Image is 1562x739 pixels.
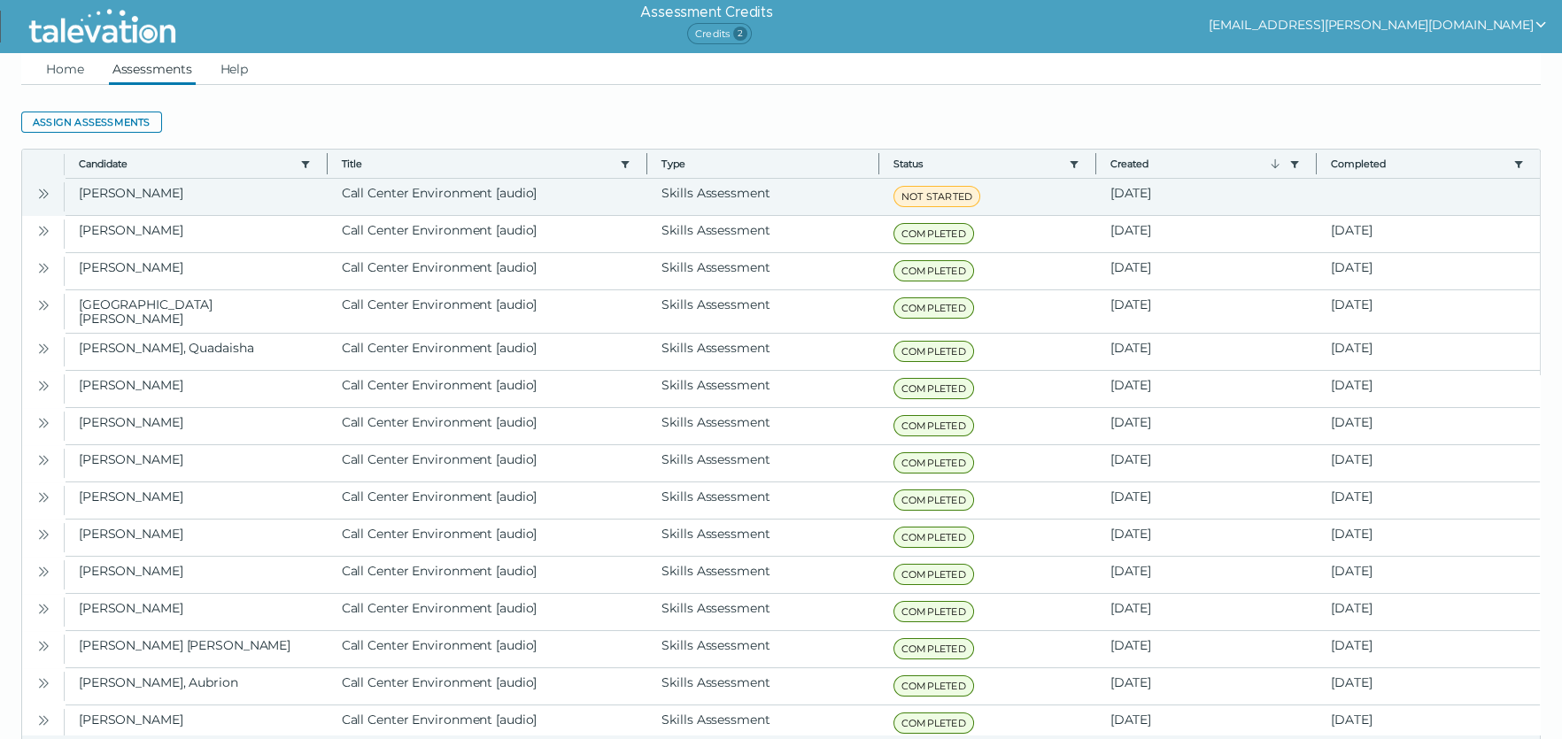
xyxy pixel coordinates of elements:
[893,223,974,244] span: COMPLETED
[79,157,293,171] button: Candidate
[36,261,50,275] cds-icon: Open
[342,157,614,171] button: Title
[65,445,328,481] clr-dg-cell: [PERSON_NAME]
[1311,144,1322,182] button: Column resize handle
[1096,520,1318,556] clr-dg-cell: [DATE]
[733,27,747,41] span: 2
[647,445,879,481] clr-dg-cell: Skills Assessment
[109,53,196,85] a: Assessments
[65,179,328,215] clr-dg-cell: [PERSON_NAME]
[893,564,974,585] span: COMPLETED
[1096,445,1318,481] clr-dg-cell: [DATE]
[328,216,648,252] clr-dg-cell: Call Center Environment [audio]
[1096,557,1318,593] clr-dg-cell: [DATE]
[893,378,974,399] span: COMPLETED
[65,253,328,289] clr-dg-cell: [PERSON_NAME]
[328,594,648,630] clr-dg-cell: Call Center Environment [audio]
[33,486,54,507] button: Open
[328,482,648,519] clr-dg-cell: Call Center Environment [audio]
[893,157,1062,171] button: Status
[36,187,50,201] cds-icon: Open
[1096,408,1318,444] clr-dg-cell: [DATE]
[328,253,648,289] clr-dg-cell: Call Center Environment [audio]
[647,594,879,630] clr-dg-cell: Skills Assessment
[1331,157,1506,171] button: Completed
[1209,14,1548,35] button: show user actions
[33,449,54,470] button: Open
[36,224,50,238] cds-icon: Open
[65,520,328,556] clr-dg-cell: [PERSON_NAME]
[33,257,54,278] button: Open
[893,297,974,319] span: COMPLETED
[33,523,54,544] button: Open
[1096,253,1318,289] clr-dg-cell: [DATE]
[1317,594,1540,630] clr-dg-cell: [DATE]
[328,631,648,667] clr-dg-cell: Call Center Environment [audio]
[1096,216,1318,252] clr-dg-cell: [DATE]
[217,53,252,85] a: Help
[36,379,50,393] cds-icon: Open
[647,334,879,370] clr-dg-cell: Skills Assessment
[328,668,648,704] clr-dg-cell: Call Center Environment [audio]
[21,4,183,49] img: Talevation_Logo_Transparent_white.png
[33,374,54,396] button: Open
[36,416,50,430] cds-icon: Open
[33,635,54,656] button: Open
[65,371,328,407] clr-dg-cell: [PERSON_NAME]
[873,144,885,182] button: Column resize handle
[1317,408,1540,444] clr-dg-cell: [DATE]
[36,639,50,653] cds-icon: Open
[328,371,648,407] clr-dg-cell: Call Center Environment [audio]
[1317,253,1540,289] clr-dg-cell: [DATE]
[647,216,879,252] clr-dg-cell: Skills Assessment
[43,53,88,85] a: Home
[328,557,648,593] clr-dg-cell: Call Center Environment [audio]
[1317,334,1540,370] clr-dg-cell: [DATE]
[647,631,879,667] clr-dg-cell: Skills Assessment
[893,638,974,659] span: COMPLETED
[1096,482,1318,519] clr-dg-cell: [DATE]
[1110,157,1283,171] button: Created
[328,408,648,444] clr-dg-cell: Call Center Environment [audio]
[65,290,328,333] clr-dg-cell: [GEOGRAPHIC_DATA][PERSON_NAME]
[21,112,162,133] button: Assign assessments
[321,144,333,182] button: Column resize handle
[36,565,50,579] cds-icon: Open
[36,676,50,690] cds-icon: Open
[65,557,328,593] clr-dg-cell: [PERSON_NAME]
[328,520,648,556] clr-dg-cell: Call Center Environment [audio]
[33,412,54,433] button: Open
[687,23,752,44] span: Credits
[647,290,879,333] clr-dg-cell: Skills Assessment
[647,179,879,215] clr-dg-cell: Skills Assessment
[328,445,648,481] clr-dg-cell: Call Center Environment [audio]
[647,482,879,519] clr-dg-cell: Skills Assessment
[1317,216,1540,252] clr-dg-cell: [DATE]
[647,557,879,593] clr-dg-cell: Skills Assessment
[647,371,879,407] clr-dg-cell: Skills Assessment
[893,260,974,281] span: COMPLETED
[641,144,653,182] button: Column resize handle
[36,713,50,727] cds-icon: Open
[893,186,980,207] span: NOT STARTED
[661,157,864,171] span: Type
[893,675,974,697] span: COMPLETED
[1090,144,1102,182] button: Column resize handle
[1096,371,1318,407] clr-dg-cell: [DATE]
[647,408,879,444] clr-dg-cell: Skills Assessment
[65,668,328,704] clr-dg-cell: [PERSON_NAME], Aubrion
[328,334,648,370] clr-dg-cell: Call Center Environment [audio]
[36,602,50,616] cds-icon: Open
[1317,445,1540,481] clr-dg-cell: [DATE]
[640,2,772,23] h6: Assessment Credits
[36,298,50,312] cds-icon: Open
[1096,179,1318,215] clr-dg-cell: [DATE]
[1096,334,1318,370] clr-dg-cell: [DATE]
[328,290,648,333] clr-dg-cell: Call Center Environment [audio]
[1317,631,1540,667] clr-dg-cell: [DATE]
[647,253,879,289] clr-dg-cell: Skills Assessment
[33,672,54,693] button: Open
[893,527,974,548] span: COMPLETED
[65,408,328,444] clr-dg-cell: [PERSON_NAME]
[33,182,54,204] button: Open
